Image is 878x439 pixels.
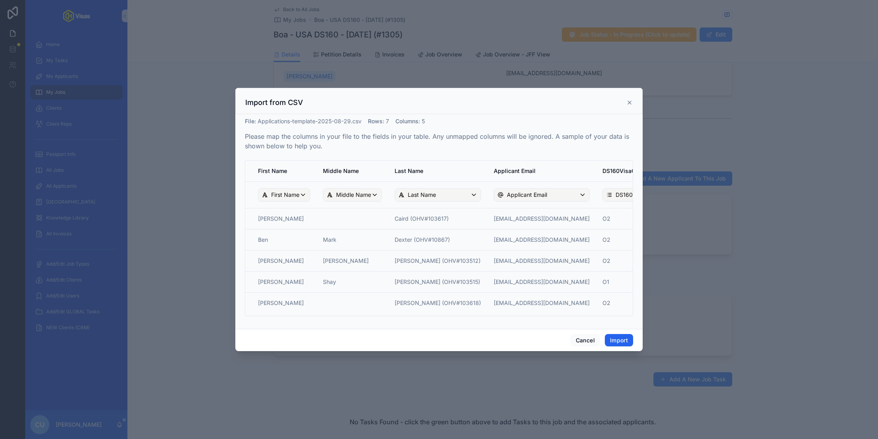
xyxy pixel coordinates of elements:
th: DS160VisaOptions [596,161,688,182]
td: [PERSON_NAME] [245,271,317,292]
th: Last Name [388,161,487,182]
span: 7 [386,118,389,124]
button: DS160VisaOptions [602,188,675,202]
span: Applications-template-2025-08-29.csv [258,118,362,124]
div: scrollable content [245,161,633,316]
th: Middle Name [317,161,388,182]
td: [PERSON_NAME] [317,250,388,271]
p: Please map the columns in your file to the fields in your table. Any unmapped columns will be ign... [245,132,633,151]
td: [PERSON_NAME] [245,250,317,271]
button: Cancel [571,334,600,347]
span: Rows : [368,118,384,124]
td: [PERSON_NAME] [245,208,317,229]
button: Import [605,334,633,347]
span: Columns : [395,118,420,124]
td: [PERSON_NAME] (OHV#103618) [388,292,487,317]
span: File : [245,118,256,124]
button: Applicant Email [494,188,590,202]
span: 5 [422,118,425,124]
td: [PERSON_NAME] [245,292,317,317]
th: First Name [245,161,317,182]
button: Middle Name [323,188,382,202]
td: Ben [245,229,317,250]
th: Applicant Email [487,161,596,182]
span: Applicant Email [507,191,547,199]
td: [EMAIL_ADDRESS][DOMAIN_NAME] [487,208,596,229]
td: [PERSON_NAME] (OHV#103515) [388,271,487,292]
td: Caird (OHV#103617) [388,208,487,229]
td: O2 [596,229,688,250]
td: [EMAIL_ADDRESS][DOMAIN_NAME] [487,229,596,250]
td: O2 [596,250,688,271]
td: O1 [596,271,688,292]
td: Dexter (OHV#10867) [388,229,487,250]
td: [EMAIL_ADDRESS][DOMAIN_NAME] [487,250,596,271]
td: O2 [596,292,688,317]
span: First Name [271,191,299,199]
span: Middle Name [336,191,371,199]
h3: Import from CSV [245,98,303,107]
button: First Name [258,188,310,202]
td: [EMAIL_ADDRESS][DOMAIN_NAME] [487,271,596,292]
button: Last Name [395,188,481,202]
td: [EMAIL_ADDRESS][DOMAIN_NAME] [487,292,596,317]
td: [PERSON_NAME] (OHV#103512) [388,250,487,271]
span: Last Name [408,191,436,199]
td: Shay [317,271,388,292]
td: O2 [596,208,688,229]
td: Mark [317,229,388,250]
span: DS160VisaOptions [616,191,664,199]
